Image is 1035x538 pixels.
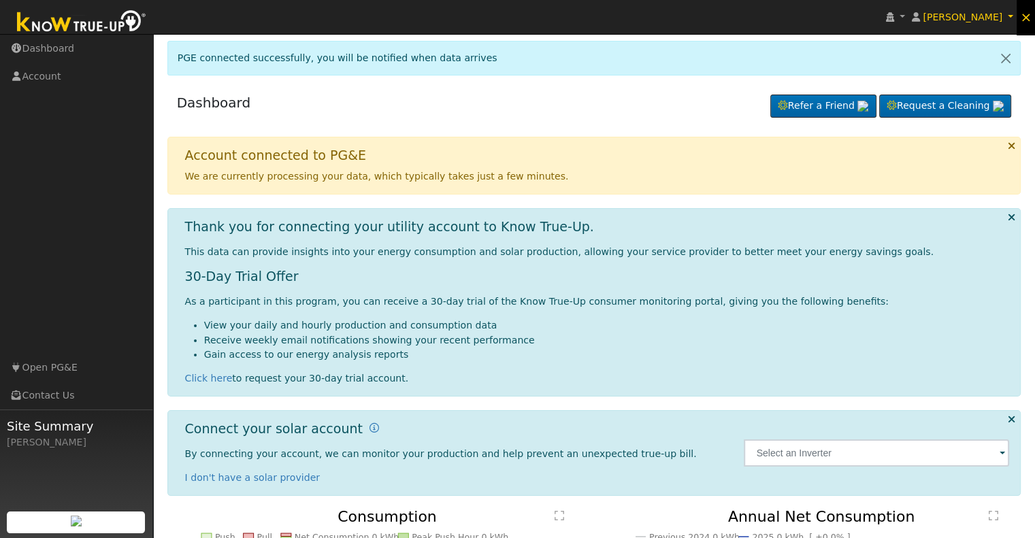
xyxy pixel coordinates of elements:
[770,95,876,118] a: Refer a Friend
[71,516,82,526] img: retrieve
[185,472,321,483] a: I don't have a solar provider
[728,508,915,525] text: Annual Net Consumption
[555,510,564,521] text: 
[185,295,1010,309] p: As a participant in this program, you can receive a 30-day trial of the Know True-Up consumer mon...
[7,417,146,435] span: Site Summary
[204,318,1010,333] li: View your daily and hourly production and consumption data
[185,246,934,257] span: This data can provide insights into your energy consumption and solar production, allowing your s...
[185,219,594,235] h1: Thank you for connecting your utility account to Know True-Up.
[744,439,1009,467] input: Select an Inverter
[185,171,569,182] span: We are currently processing your data, which typically takes just a few minutes.
[185,373,233,384] a: Click here
[185,371,1010,386] div: to request your 30-day trial account.
[10,7,153,38] img: Know True-Up
[338,508,437,525] text: Consumption
[185,148,366,163] h1: Account connected to PG&E
[204,348,1010,362] li: Gain access to our energy analysis reports
[177,95,251,111] a: Dashboard
[879,95,1011,118] a: Request a Cleaning
[991,41,1020,75] a: Close
[204,333,1010,348] li: Receive weekly email notifications showing your recent performance
[993,101,1004,112] img: retrieve
[857,101,868,112] img: retrieve
[185,421,363,437] h1: Connect your solar account
[989,510,998,521] text: 
[923,12,1002,22] span: [PERSON_NAME]
[7,435,146,450] div: [PERSON_NAME]
[185,448,697,459] span: By connecting your account, we can monitor your production and help prevent an unexpected true-up...
[1020,9,1032,25] span: ×
[185,269,1010,284] h1: 30-Day Trial Offer
[167,41,1021,75] div: PGE connected successfully, you will be notified when data arrives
